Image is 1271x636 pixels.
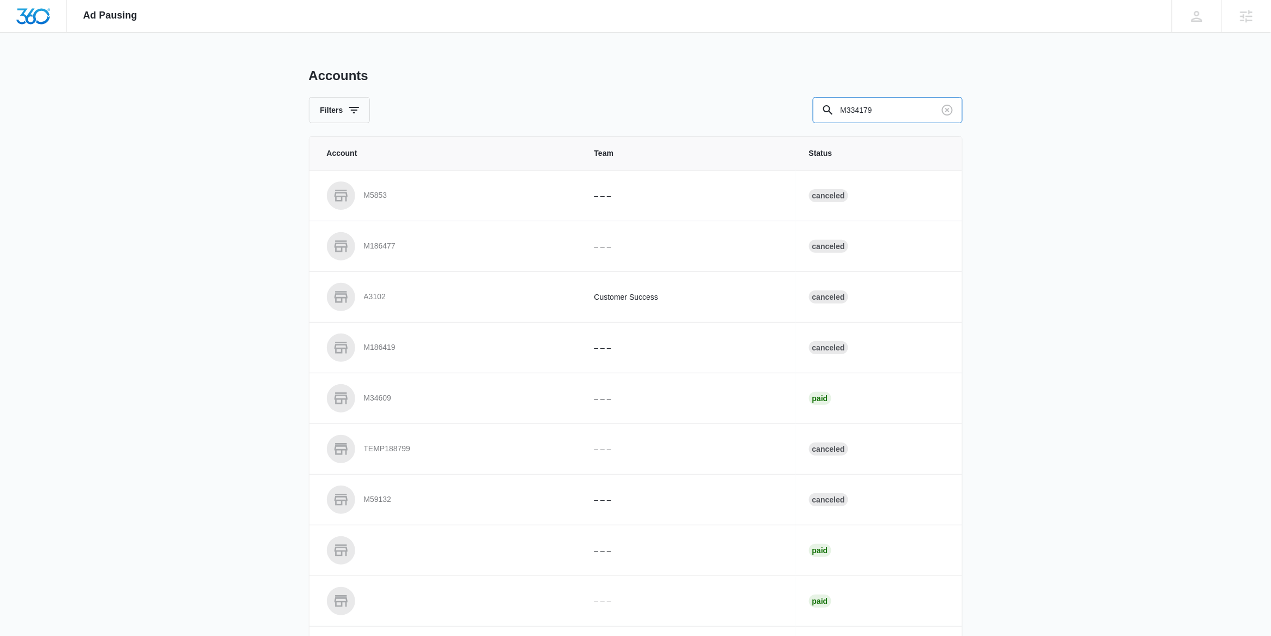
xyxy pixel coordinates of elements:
div: Canceled [809,290,848,304]
div: Canceled [809,493,848,506]
div: Canceled [809,443,848,456]
span: Ad Pausing [83,10,137,21]
a: M5853 [327,181,568,210]
a: M186477 [327,232,568,261]
p: – – – [594,444,783,455]
a: A3102 [327,283,568,311]
p: TEMP188799 [364,444,411,455]
p: M34609 [364,393,392,404]
div: Canceled [809,189,848,202]
p: – – – [594,190,783,202]
p: A3102 [364,292,386,302]
a: M59132 [327,486,568,514]
div: Canceled [809,341,848,354]
span: Status [809,148,945,159]
p: – – – [594,545,783,556]
div: Paid [809,392,831,405]
p: – – – [594,494,783,506]
button: Clear [939,101,956,119]
p: M5853 [364,190,387,201]
button: Filters [309,97,370,123]
a: M186419 [327,334,568,362]
a: M34609 [327,384,568,413]
p: – – – [594,393,783,404]
span: Team [594,148,783,159]
p: – – – [594,342,783,354]
a: TEMP188799 [327,435,568,463]
input: Search By Account Number [813,97,963,123]
div: Paid [809,595,831,608]
h1: Accounts [309,68,368,84]
p: Customer Success [594,292,783,303]
p: M59132 [364,494,392,505]
p: M186477 [364,241,396,252]
p: – – – [594,241,783,252]
div: Canceled [809,240,848,253]
p: – – – [594,596,783,607]
span: Account [327,148,568,159]
div: Paid [809,544,831,557]
p: M186419 [364,342,396,353]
